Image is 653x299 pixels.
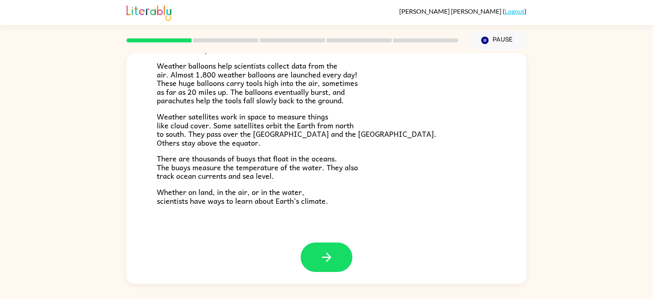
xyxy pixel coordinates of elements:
[157,60,358,106] span: Weather balloons help scientists collect data from the air. Almost 1,800 weather balloons are lau...
[399,7,503,15] span: [PERSON_NAME] [PERSON_NAME]
[505,7,525,15] a: Logout
[157,186,328,207] span: Whether on land, in the air, or in the water, scientists have ways to learn about Earth’s climate.
[126,3,171,21] img: Literably
[157,153,358,182] span: There are thousands of buoys that float in the oceans. The buoys measure the temperature of the w...
[399,7,527,15] div: ( )
[157,111,436,148] span: Weather satellites work in space to measure things like cloud cover. Some satellites orbit the Ea...
[468,31,527,50] button: Pause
